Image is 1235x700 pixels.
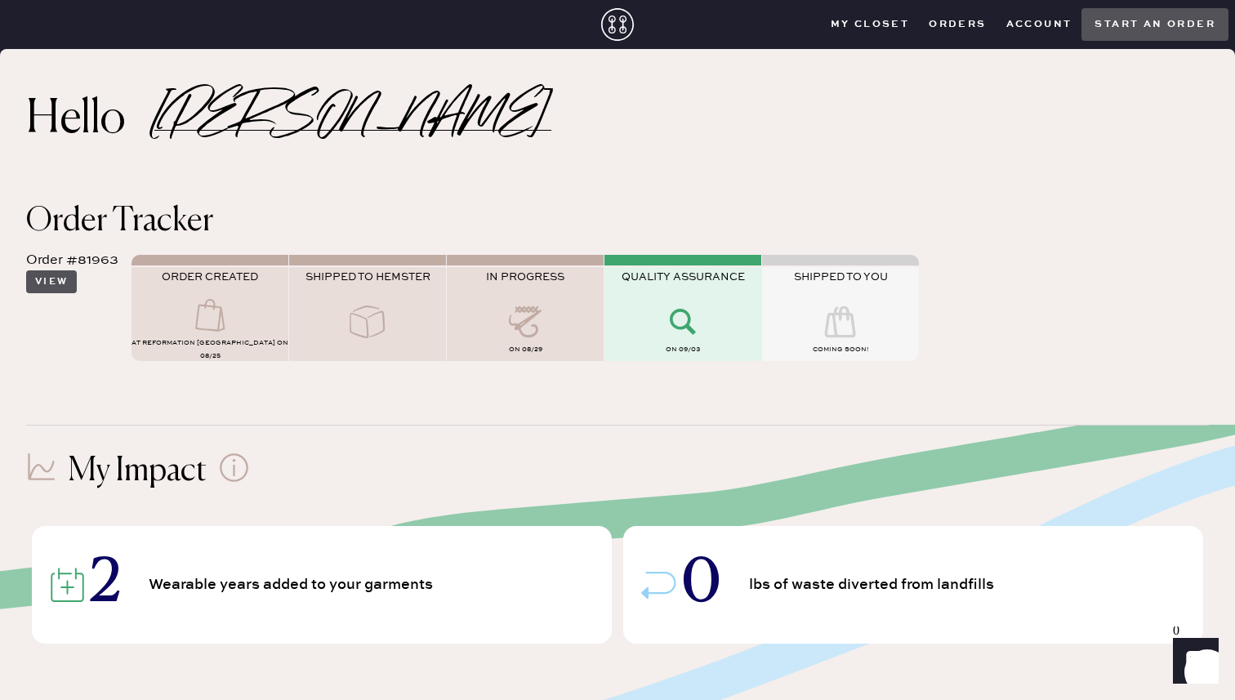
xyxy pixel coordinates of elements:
span: IN PROGRESS [486,270,564,283]
span: on 08/29 [509,346,542,354]
h1: My Impact [68,452,207,491]
span: 2 [91,556,120,613]
span: on 09/03 [666,346,700,354]
span: Order Tracker [26,205,213,238]
span: QUALITY ASSURANCE [622,270,745,283]
button: Orders [919,12,996,37]
button: View [26,270,77,293]
span: SHIPPED TO HEMSTER [305,270,430,283]
button: My Closet [821,12,920,37]
button: Start an order [1081,8,1228,41]
h2: Hello [26,100,154,140]
h2: [PERSON_NAME] [154,109,551,131]
iframe: Front Chat [1157,626,1228,697]
div: Order #81963 [26,251,118,270]
span: COMING SOON! [813,346,868,354]
span: ORDER CREATED [162,270,258,283]
button: Account [996,12,1082,37]
span: AT Reformation [GEOGRAPHIC_DATA] on 08/25 [132,339,288,360]
span: Wearable years added to your garments [149,577,439,592]
span: lbs of waste diverted from landfills [749,577,1000,592]
span: SHIPPED TO YOU [794,270,888,283]
span: 0 [682,556,720,613]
